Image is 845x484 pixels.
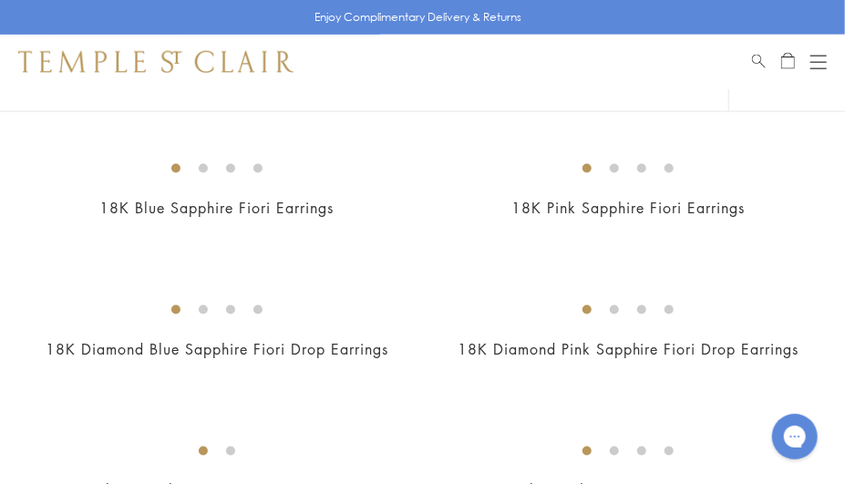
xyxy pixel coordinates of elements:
[18,51,294,73] img: Temple St. Clair
[511,198,745,218] a: 18K Pink Sapphire Fiori Earrings
[46,339,388,359] a: 18K Diamond Blue Sapphire Fiori Drop Earrings
[314,8,521,26] p: Enjoy Complimentary Delivery & Returns
[752,51,766,73] a: Search
[810,51,827,73] button: Open navigation
[763,407,827,466] iframe: Gorgias live chat messenger
[458,339,799,359] a: 18K Diamond Pink Sapphire Fiori Drop Earrings
[99,198,334,218] a: 18K Blue Sapphire Fiori Earrings
[781,51,795,73] a: Open Shopping Bag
